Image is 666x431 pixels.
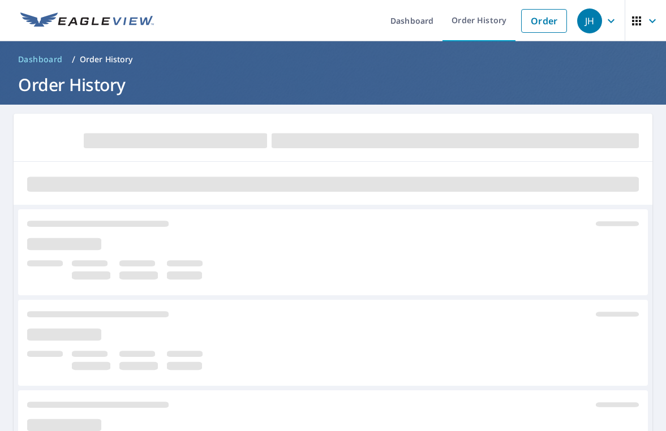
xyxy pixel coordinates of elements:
[14,50,67,68] a: Dashboard
[14,73,652,96] h1: Order History
[80,54,133,65] p: Order History
[18,54,63,65] span: Dashboard
[72,53,75,66] li: /
[20,12,154,29] img: EV Logo
[14,50,652,68] nav: breadcrumb
[577,8,602,33] div: JH
[521,9,567,33] a: Order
